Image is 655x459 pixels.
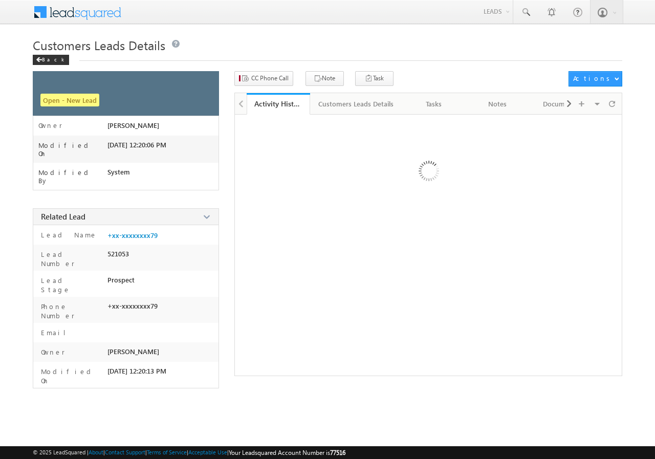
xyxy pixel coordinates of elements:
label: Lead Stage [38,276,103,294]
span: CC Phone Call [251,74,289,83]
div: Back [33,55,69,65]
a: Documents [530,93,593,115]
span: [PERSON_NAME] [107,347,159,356]
span: Your Leadsquared Account Number is [229,449,345,456]
button: Actions [569,71,622,86]
span: © 2025 LeadSquared | | | | | [33,448,345,457]
button: Note [305,71,344,86]
span: Prospect [107,276,135,284]
a: Acceptable Use [188,449,227,455]
div: Activity History [254,99,302,108]
label: Owner [38,347,65,357]
div: Customers Leads Details [318,98,394,110]
a: +xx-xxxxxxxx79 [107,231,158,239]
label: Modified On [38,141,107,158]
span: System [107,168,130,176]
span: Customers Leads Details [33,37,165,53]
div: Notes [474,98,520,110]
a: About [89,449,103,455]
label: Owner [38,121,62,129]
span: +xx-xxxxxxxx79 [107,302,158,310]
a: Contact Support [105,449,145,455]
button: Task [355,71,394,86]
a: Terms of Service [147,449,187,455]
a: Notes [466,93,530,115]
label: Phone Number [38,302,103,320]
label: Modified On [38,367,103,385]
label: Lead Name [38,230,97,239]
span: 77516 [330,449,345,456]
div: Tasks [411,98,457,110]
a: Customers Leads Details [310,93,403,115]
div: Actions [573,74,614,83]
span: [PERSON_NAME] [107,121,159,129]
span: [DATE] 12:20:06 PM [107,141,166,149]
a: Activity History [247,93,310,115]
li: Activity History [247,93,310,114]
span: [DATE] 12:20:13 PM [107,367,166,375]
a: Tasks [403,93,466,115]
img: Loading ... [375,120,481,226]
label: Lead Number [38,250,103,268]
span: Related Lead [41,211,85,222]
div: Documents [538,98,584,110]
label: Modified By [38,168,107,185]
span: Open - New Lead [40,94,99,106]
button: CC Phone Call [234,71,293,86]
label: Email [38,328,74,337]
span: 521053 [107,250,129,258]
